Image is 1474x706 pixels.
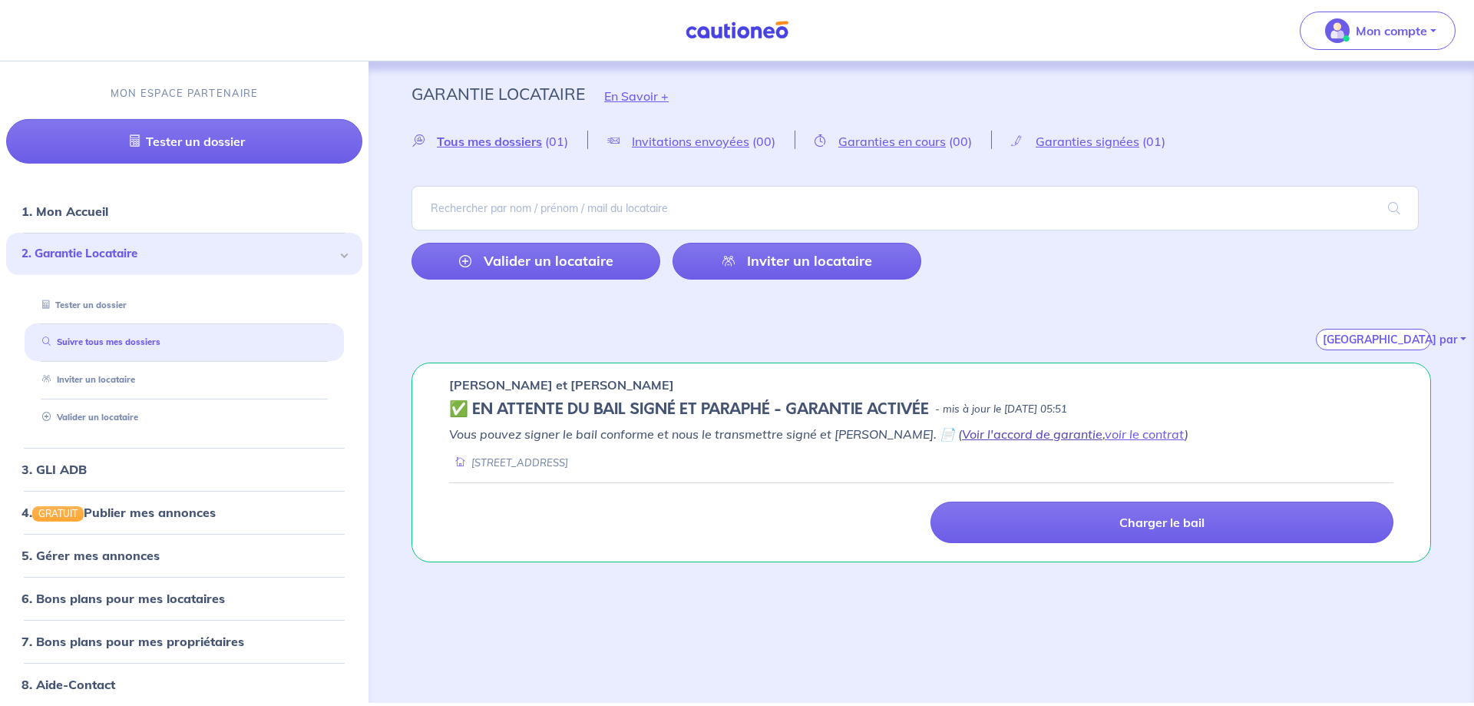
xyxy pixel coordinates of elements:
[585,74,688,118] button: En Savoir +
[1300,12,1456,50] button: illu_account_valid_menu.svgMon compte
[25,367,344,393] div: Inviter un locataire
[632,134,749,149] span: Invitations envoyées
[673,243,921,280] a: Inviter un locataire
[36,412,138,423] a: Valider un locataire
[992,134,1185,148] a: Garanties signées(01)
[411,134,587,148] a: Tous mes dossiers(01)
[1316,329,1431,350] button: [GEOGRAPHIC_DATA] par
[411,80,585,108] p: Garantie Locataire
[679,21,795,40] img: Cautioneo
[449,426,1188,442] em: Vous pouvez signer le bail conforme et nous le transmettre signé et [PERSON_NAME]. 📄 ( , )
[449,400,929,419] h5: ✅️️️ EN ATTENTE DU BAIL SIGNÉ ET PARAPHÉ - GARANTIE ACTIVÉE
[752,134,775,149] span: (00)
[6,626,362,657] div: 7. Bons plans pour mes propriétaires
[6,233,362,275] div: 2. Garantie Locataire
[1325,18,1350,43] img: illu_account_valid_menu.svg
[36,374,135,385] a: Inviter un locataire
[25,330,344,355] div: Suivre tous mes dossiers
[545,134,568,149] span: (01)
[25,405,344,430] div: Valider un locataire
[21,591,225,606] a: 6. Bons plans pour mes locataires
[411,243,660,280] a: Valider un locataire
[25,293,344,318] div: Tester un dossier
[1036,134,1139,149] span: Garanties signées
[6,119,362,164] a: Tester un dossier
[36,336,160,347] a: Suivre tous mes dossiers
[111,86,259,101] p: MON ESPACE PARTENAIRE
[6,196,362,227] div: 1. Mon Accueil
[449,376,674,394] p: [PERSON_NAME] et [PERSON_NAME]
[21,204,108,219] a: 1. Mon Accueil
[411,186,1419,230] input: Rechercher par nom / prénom / mail du locataire
[36,300,127,310] a: Tester un dossier
[21,677,115,692] a: 8. Aide-Contact
[838,134,946,149] span: Garanties en cours
[1356,22,1427,40] p: Mon compte
[6,583,362,614] div: 6. Bons plans pour mes locataires
[6,454,362,485] div: 3. GLI ADB
[21,462,87,477] a: 3. GLI ADB
[6,497,362,528] div: 4.GRATUITPublier mes annonces
[795,134,991,148] a: Garanties en cours(00)
[930,502,1393,543] a: Charger le bail
[21,548,160,563] a: 5. Gérer mes annonces
[449,456,568,470] div: [STREET_ADDRESS]
[6,669,362,700] div: 8. Aide-Contact
[962,426,1102,442] a: Voir l'accord de garantie
[21,634,244,649] a: 7. Bons plans pour mes propriétaires
[1105,426,1185,442] a: voir le contrat
[935,402,1067,417] p: - mis à jour le [DATE] 05:51
[949,134,972,149] span: (00)
[21,245,335,263] span: 2. Garantie Locataire
[588,134,795,148] a: Invitations envoyées(00)
[1142,134,1165,149] span: (01)
[437,134,542,149] span: Tous mes dossiers
[1119,515,1205,530] p: Charger le bail
[1370,187,1419,230] span: search
[449,400,1393,419] div: state: CONTRACT-SIGNED, Context: FINISHED,IS-GL-CAUTION
[6,540,362,571] div: 5. Gérer mes annonces
[21,505,216,520] a: 4.GRATUITPublier mes annonces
